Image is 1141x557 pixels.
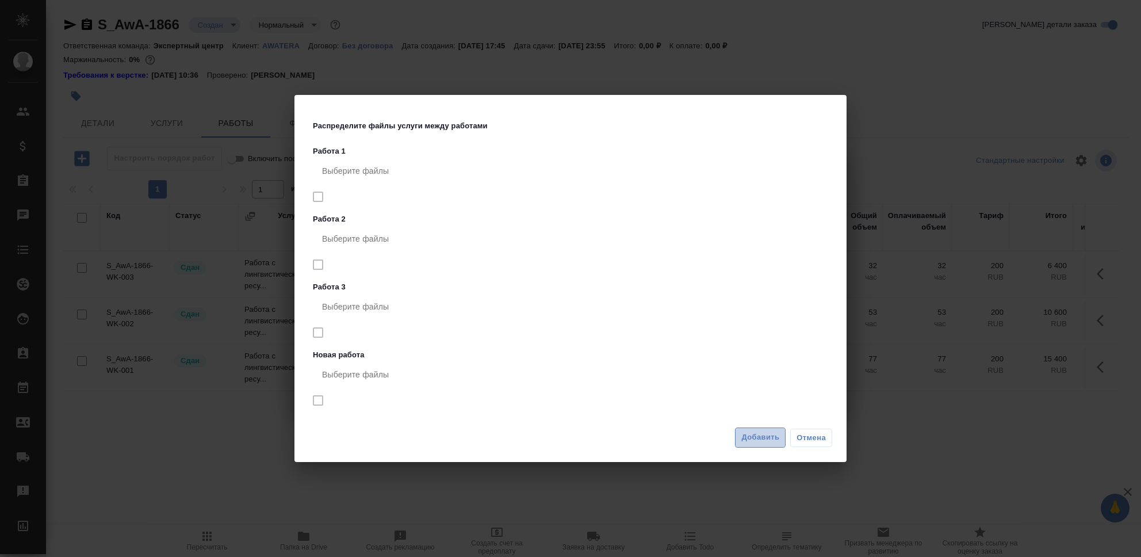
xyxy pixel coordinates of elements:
p: Работа 3 [313,281,833,293]
span: Добавить [741,431,779,444]
p: Работа 2 [313,213,833,225]
div: Выберите файлы [313,157,833,185]
span: Отмена [797,432,826,444]
button: Добавить [735,428,786,448]
div: Выберите файлы [313,293,833,321]
div: Выберите файлы [313,361,833,388]
div: Выберите файлы [313,225,833,253]
p: Распределите файлы услуги между работами [313,120,493,132]
p: Работа 1 [313,146,833,157]
p: Новая работа [313,349,833,361]
button: Отмена [790,429,832,447]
